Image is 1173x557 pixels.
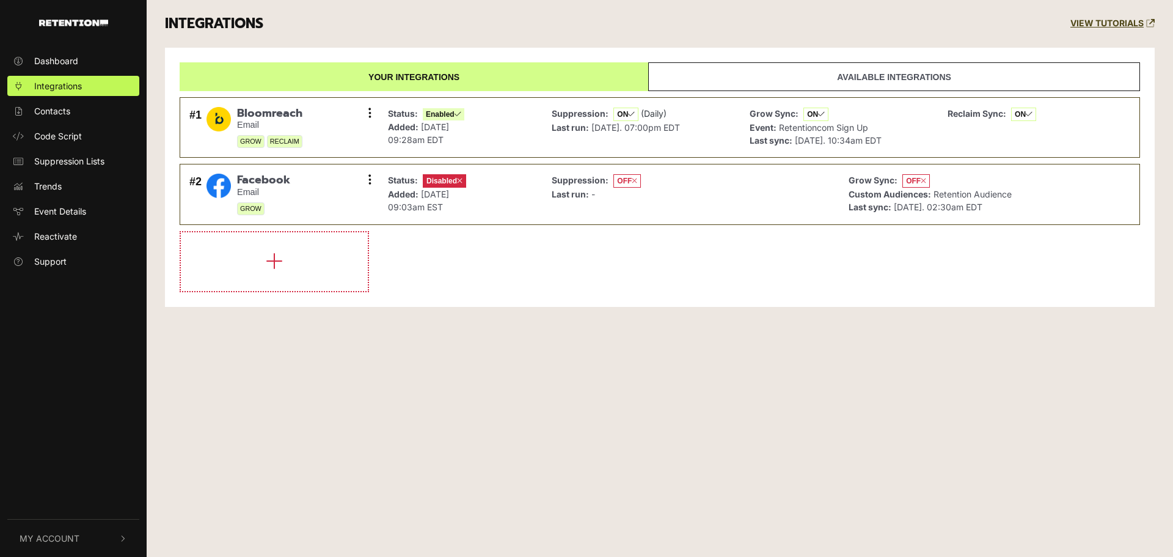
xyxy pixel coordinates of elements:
[34,230,77,243] span: Reactivate
[237,187,290,197] small: Email
[388,108,418,119] strong: Status:
[750,108,798,119] strong: Grow Sync:
[34,155,104,168] span: Suppression Lists
[902,174,930,188] span: OFF
[237,135,265,148] span: GROW
[7,76,139,96] a: Integrations
[189,174,202,215] div: #2
[34,255,67,268] span: Support
[1070,18,1155,29] a: VIEW TUTORIALS
[591,189,595,199] span: -
[7,201,139,221] a: Event Details
[1011,108,1036,121] span: ON
[237,174,290,187] span: Facebook
[34,205,86,218] span: Event Details
[388,189,418,199] strong: Added:
[7,251,139,271] a: Support
[750,135,792,146] strong: Last sync:
[7,520,139,557] button: My Account
[39,20,108,26] img: Retention.com
[237,120,302,130] small: Email
[20,532,79,545] span: My Account
[750,122,777,133] strong: Event:
[189,107,202,149] div: #1
[7,176,139,196] a: Trends
[803,108,828,121] span: ON
[795,135,882,146] span: [DATE]. 10:34am EDT
[591,122,680,133] span: [DATE]. 07:00pm EDT
[388,122,449,145] span: [DATE] 09:28am EDT
[613,108,638,121] span: ON
[34,79,82,92] span: Integrations
[388,175,418,185] strong: Status:
[7,101,139,121] a: Contacts
[34,54,78,67] span: Dashboard
[552,122,589,133] strong: Last run:
[423,108,464,120] span: Enabled
[779,122,868,133] span: Retentioncom Sign Up
[648,62,1140,91] a: Available integrations
[849,202,891,212] strong: Last sync:
[552,175,608,185] strong: Suppression:
[206,107,231,131] img: Bloomreach
[7,126,139,146] a: Code Script
[552,108,608,119] strong: Suppression:
[613,174,641,188] span: OFF
[423,174,466,188] span: Disabled
[206,174,231,198] img: Facebook
[7,226,139,246] a: Reactivate
[165,15,263,32] h3: INTEGRATIONS
[849,189,931,199] strong: Custom Audiences:
[267,135,302,148] span: RECLAIM
[641,108,667,119] span: (Daily)
[388,122,418,132] strong: Added:
[7,51,139,71] a: Dashboard
[948,108,1006,119] strong: Reclaim Sync:
[237,202,265,215] span: GROW
[894,202,982,212] span: [DATE]. 02:30am EDT
[552,189,589,199] strong: Last run:
[34,105,70,117] span: Contacts
[934,189,1012,199] span: Retention Audience
[34,180,62,193] span: Trends
[849,175,897,185] strong: Grow Sync:
[34,130,82,142] span: Code Script
[7,151,139,171] a: Suppression Lists
[237,107,302,120] span: Bloomreach
[180,62,648,91] a: Your integrations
